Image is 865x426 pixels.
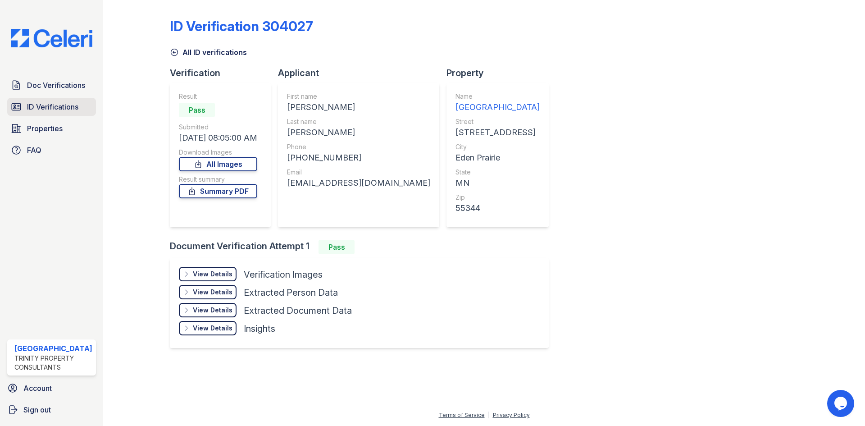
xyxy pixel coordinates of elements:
[455,202,540,215] div: 55344
[439,412,485,418] a: Terms of Service
[23,404,51,415] span: Sign out
[455,101,540,114] div: [GEOGRAPHIC_DATA]
[170,67,278,79] div: Verification
[4,379,100,397] a: Account
[493,412,530,418] a: Privacy Policy
[244,322,275,335] div: Insights
[287,92,430,101] div: First name
[446,67,556,79] div: Property
[4,401,100,419] a: Sign out
[319,240,355,254] div: Pass
[287,142,430,151] div: Phone
[455,151,540,164] div: Eden Prairie
[287,101,430,114] div: [PERSON_NAME]
[244,286,338,299] div: Extracted Person Data
[287,177,430,189] div: [EMAIL_ADDRESS][DOMAIN_NAME]
[27,101,78,112] span: ID Verifications
[287,151,430,164] div: [PHONE_NUMBER]
[7,119,96,137] a: Properties
[179,103,215,117] div: Pass
[455,142,540,151] div: City
[179,123,257,132] div: Submitted
[244,304,352,317] div: Extracted Document Data
[488,412,490,418] div: |
[179,132,257,144] div: [DATE] 08:05:00 AM
[455,168,540,177] div: State
[23,383,52,394] span: Account
[455,193,540,202] div: Zip
[179,148,257,157] div: Download Images
[170,240,556,254] div: Document Verification Attempt 1
[27,80,85,91] span: Doc Verifications
[287,168,430,177] div: Email
[287,126,430,139] div: [PERSON_NAME]
[7,76,96,94] a: Doc Verifications
[179,175,257,184] div: Result summary
[827,390,856,417] iframe: chat widget
[455,177,540,189] div: MN
[179,92,257,101] div: Result
[455,126,540,139] div: [STREET_ADDRESS]
[287,117,430,126] div: Last name
[179,184,257,198] a: Summary PDF
[170,47,247,58] a: All ID verifications
[455,92,540,114] a: Name [GEOGRAPHIC_DATA]
[14,343,92,354] div: [GEOGRAPHIC_DATA]
[244,268,323,281] div: Verification Images
[455,117,540,126] div: Street
[14,354,92,372] div: Trinity Property Consultants
[27,145,41,156] span: FAQ
[455,92,540,101] div: Name
[4,29,100,47] img: CE_Logo_Blue-a8612792a0a2168367f1c8372b55b34899dd931a85d93a1a3d3e32e68fde9ad4.png
[193,270,232,279] div: View Details
[179,157,257,171] a: All Images
[193,306,232,315] div: View Details
[170,18,313,34] div: ID Verification 304027
[27,123,63,134] span: Properties
[193,324,232,333] div: View Details
[7,141,96,159] a: FAQ
[278,67,446,79] div: Applicant
[193,288,232,297] div: View Details
[7,98,96,116] a: ID Verifications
